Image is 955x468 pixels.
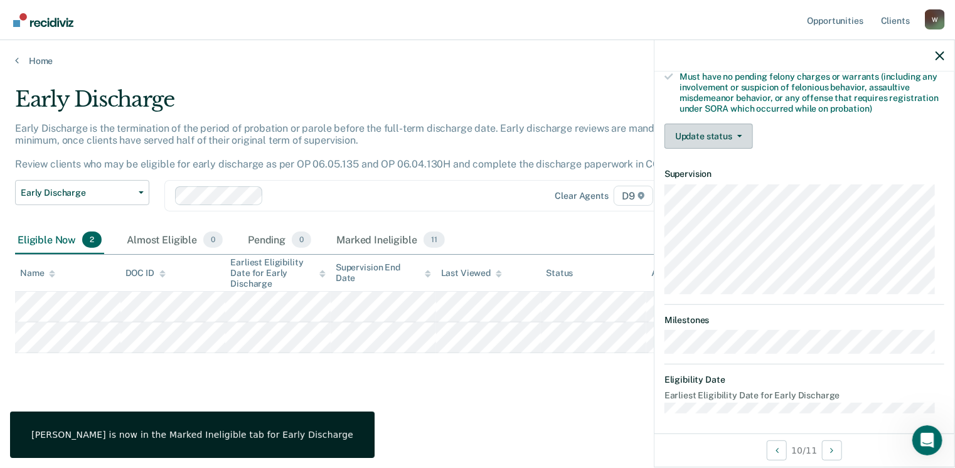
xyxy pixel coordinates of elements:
div: Eligible Now [15,226,104,254]
button: Previous Opportunity [767,440,787,460]
a: Home [15,55,940,66]
dt: Milestones [664,315,944,326]
div: Status [546,268,573,279]
div: Almost Eligible [124,226,225,254]
dt: Earliest Eligibility Date for Early Discharge [664,390,944,401]
img: Recidiviz [13,13,73,27]
div: [PERSON_NAME] is now in the Marked Ineligible tab for Early Discharge [31,429,353,440]
span: 0 [203,231,223,248]
div: W [925,9,945,29]
button: Next Opportunity [822,440,842,460]
dt: Supervision [664,169,944,179]
span: 2 [82,231,102,248]
div: Earliest Eligibility Date for Early Discharge [230,257,326,289]
iframe: Intercom live chat [912,425,942,455]
div: Pending [245,226,314,254]
div: Name [20,268,55,279]
div: Last Viewed [441,268,502,279]
button: Update status [664,124,753,149]
div: DOC ID [125,268,166,279]
span: Early Discharge [21,188,134,198]
button: Profile dropdown button [925,9,945,29]
div: Must have no pending felony charges or warrants (including any involvement or suspicion of feloni... [680,72,944,114]
p: Early Discharge is the termination of the period of probation or parole before the full-term disc... [15,122,690,171]
div: Marked Ineligible [334,226,447,254]
span: D9 [614,186,653,206]
dt: Eligibility Date [664,375,944,385]
div: 10 / 11 [654,433,954,467]
div: Assigned to [651,268,710,279]
span: 11 [424,231,445,248]
span: probation) [830,104,872,114]
div: Clear agents [555,191,609,201]
div: Early Discharge [15,87,732,122]
div: Supervision End Date [336,262,431,284]
span: 0 [292,231,311,248]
